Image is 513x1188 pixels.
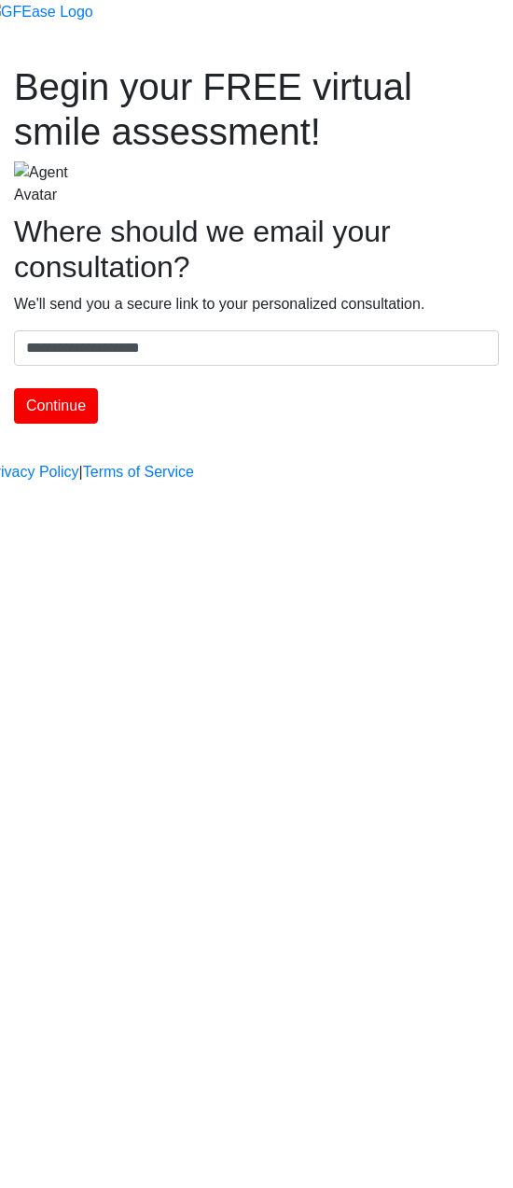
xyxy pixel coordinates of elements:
[14,388,98,424] button: Continue
[14,161,72,206] img: Agent Avatar
[14,214,499,286] h2: Where should we email your consultation?
[14,293,499,315] p: We'll send you a secure link to your personalized consultation.
[79,461,83,483] a: |
[83,461,194,483] a: Terms of Service
[14,64,499,154] h1: Begin your FREE virtual smile assessment!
